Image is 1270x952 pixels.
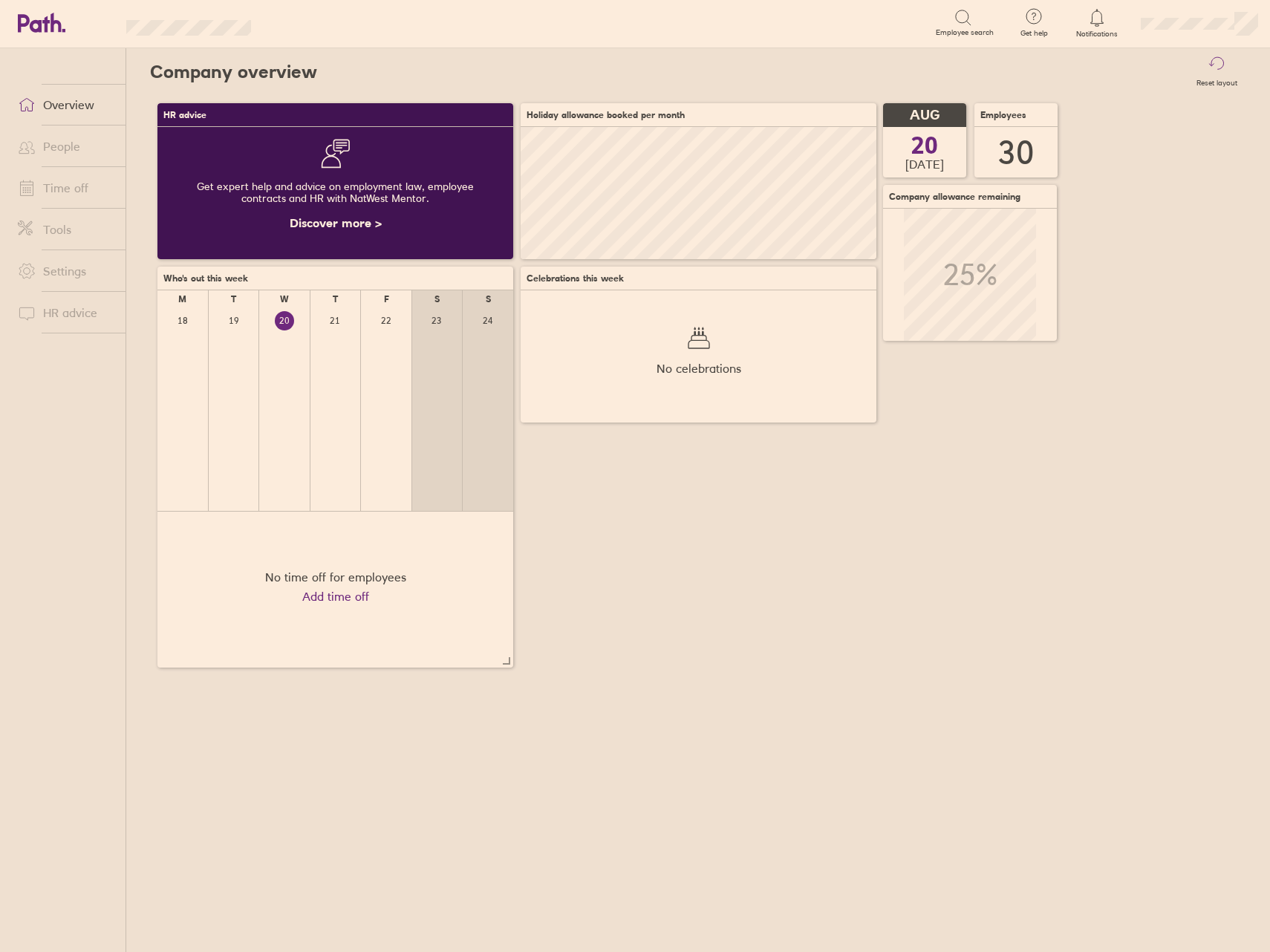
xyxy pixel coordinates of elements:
[486,294,491,304] div: S
[6,256,126,286] a: Settings
[905,157,944,171] span: [DATE]
[169,169,501,216] div: Get expert help and advice on employment law, employee contracts and HR with NatWest Mentor.
[1073,7,1121,39] a: Notifications
[998,134,1034,172] div: 30
[527,110,685,120] span: Holiday allowance booked per month
[302,590,369,603] a: Add time off
[290,215,382,230] a: Discover more >
[6,173,126,203] a: Time off
[384,294,389,304] div: F
[527,273,624,284] span: Celebrations this week
[231,294,236,304] div: T
[1010,29,1058,38] span: Get help
[980,110,1026,120] span: Employees
[265,570,406,584] div: No time off for employees
[1188,74,1246,88] label: Reset layout
[910,108,940,123] span: AUG
[163,273,248,284] span: Who's out this week
[6,131,126,161] a: People
[1188,48,1246,96] button: Reset layout
[178,294,186,304] div: M
[291,16,329,29] div: Search
[150,48,317,96] h2: Company overview
[6,298,126,327] a: HR advice
[280,294,289,304] div: W
[911,134,938,157] span: 20
[6,90,126,120] a: Overview
[6,215,126,244] a: Tools
[936,28,994,37] span: Employee search
[333,294,338,304] div: T
[434,294,440,304] div: S
[1073,30,1121,39] span: Notifications
[657,362,741,375] span: No celebrations
[163,110,206,120] span: HR advice
[889,192,1020,202] span: Company allowance remaining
